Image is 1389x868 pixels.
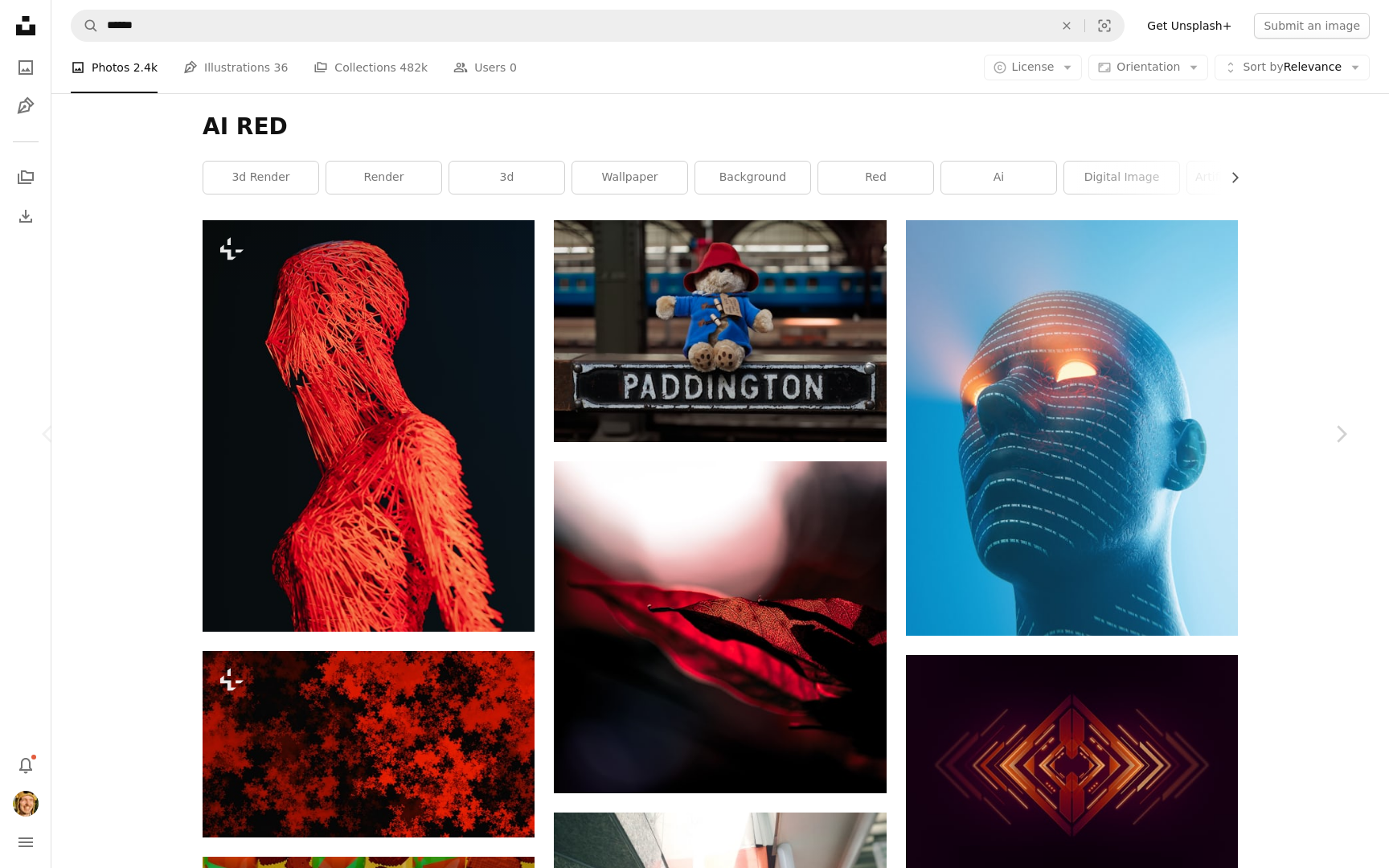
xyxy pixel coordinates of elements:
[1012,60,1055,73] span: License
[10,749,42,781] button: Notifications
[941,162,1056,194] a: ai
[1254,13,1370,39] button: Submit an image
[10,826,42,858] button: Menu
[572,162,687,194] a: wallpaper
[510,59,517,76] span: 0
[399,59,428,76] span: 482k
[326,162,441,194] a: render
[1064,162,1179,194] a: digital image
[1220,162,1238,194] button: scroll list to the right
[554,220,886,442] img: A teddy bear sitting on top of a street sign
[1088,55,1208,80] button: Orientation
[906,220,1238,636] img: Glowing eyes emanate from a digital face.
[203,736,535,751] a: an abstract red and black background with stars
[71,10,1125,42] form: Find visuals sitewide
[203,418,535,432] a: a red sculpture of a person with long hair
[1187,162,1302,194] a: artificial intelligence
[10,200,42,232] a: Download History
[1049,10,1084,41] button: Clear
[1243,60,1283,73] span: Sort by
[313,42,428,93] a: Collections 482k
[183,42,288,93] a: Illustrations 36
[1215,55,1370,80] button: Sort byRelevance
[13,791,39,817] img: Avatar of user Jase Bloor
[554,620,886,634] a: A red leaf glows beautifully in the sunlight.
[818,162,933,194] a: red
[554,461,886,793] img: A red leaf glows beautifully in the sunlight.
[203,162,318,194] a: 3d render
[10,51,42,84] a: Photos
[203,220,535,632] img: a red sculpture of a person with long hair
[1117,60,1180,73] span: Orientation
[274,59,289,76] span: 36
[695,162,810,194] a: background
[1085,10,1124,41] button: Visual search
[72,10,99,41] button: Search Unsplash
[1243,59,1342,76] span: Relevance
[554,324,886,338] a: A teddy bear sitting on top of a street sign
[1137,13,1241,39] a: Get Unsplash+
[10,162,42,194] a: Collections
[906,420,1238,435] a: Glowing eyes emanate from a digital face.
[449,162,564,194] a: 3d
[453,42,517,93] a: Users 0
[203,113,1238,141] h1: AI RED
[203,651,535,837] img: an abstract red and black background with stars
[10,788,42,820] button: Profile
[906,758,1238,772] a: a dark background with an orange and red pattern
[984,55,1083,80] button: License
[1293,357,1389,511] a: Next
[10,90,42,122] a: Illustrations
